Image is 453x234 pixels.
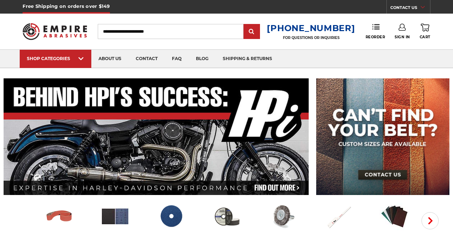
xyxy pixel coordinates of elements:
img: Bonded Cutting & Grinding [212,201,242,231]
input: Submit [245,25,259,39]
span: Cart [420,35,430,39]
img: promo banner for custom belts. [316,78,449,195]
a: faq [165,50,189,68]
span: Sign In [395,35,410,39]
img: Empire Abrasives [23,19,87,44]
a: shipping & returns [216,50,279,68]
a: Reorder [366,24,385,39]
div: SHOP CATEGORIES [27,56,84,61]
p: FOR QUESTIONS OR INQUIRIES [267,35,355,40]
img: Sanding Discs [156,201,186,231]
img: Sanding Belts [44,201,74,231]
img: Other Coated Abrasives [100,201,130,231]
button: Next [421,212,439,229]
img: Metal Saw Blades [324,201,353,231]
img: Banner for an interview featuring Horsepower Inc who makes Harley performance upgrades featured o... [4,78,309,195]
a: blog [189,50,216,68]
img: Non-woven Abrasives [380,201,409,231]
a: CONTACT US [390,4,430,14]
a: [PHONE_NUMBER] [267,23,355,33]
a: contact [129,50,165,68]
a: about us [91,50,129,68]
span: Reorder [366,35,385,39]
a: Cart [420,24,430,39]
img: Wire Wheels & Brushes [268,201,298,231]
